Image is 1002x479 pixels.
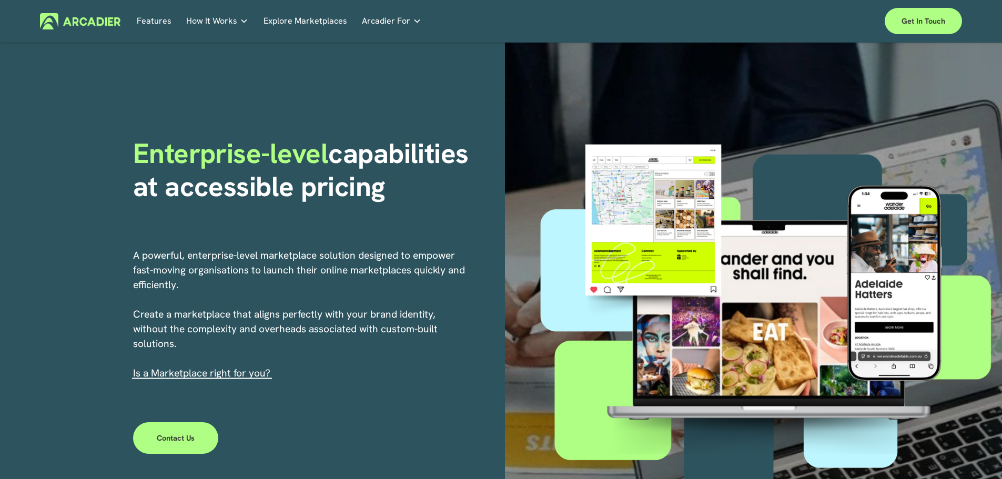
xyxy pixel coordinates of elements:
a: Explore Marketplaces [264,13,347,29]
p: A powerful, enterprise-level marketplace solution designed to empower fast-moving organisations t... [133,248,467,381]
a: Get in touch [885,8,962,34]
strong: capabilities at accessible pricing [133,135,476,204]
a: Features [137,13,171,29]
span: Enterprise-level [133,135,329,171]
span: Arcadier For [362,14,410,28]
a: s a Marketplace right for you? [136,366,270,380]
img: Arcadier [40,13,120,29]
span: How It Works [186,14,237,28]
a: folder dropdown [186,13,248,29]
span: I [133,366,270,380]
a: Contact Us [133,422,219,454]
a: folder dropdown [362,13,421,29]
iframe: Chat Widget [949,429,1002,479]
